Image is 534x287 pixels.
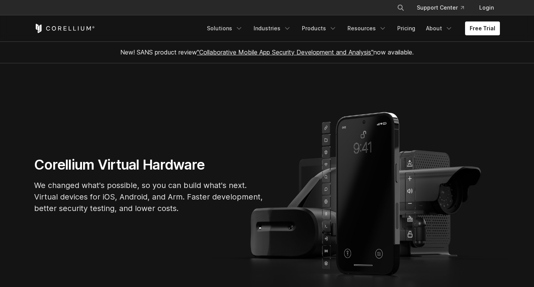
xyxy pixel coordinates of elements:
[411,1,470,15] a: Support Center
[394,1,408,15] button: Search
[34,156,264,173] h1: Corellium Virtual Hardware
[34,180,264,214] p: We changed what's possible, so you can build what's next. Virtual devices for iOS, Android, and A...
[297,21,341,35] a: Products
[388,1,500,15] div: Navigation Menu
[202,21,247,35] a: Solutions
[465,21,500,35] a: Free Trial
[120,48,414,56] span: New! SANS product review now available.
[343,21,391,35] a: Resources
[202,21,500,35] div: Navigation Menu
[197,48,373,56] a: "Collaborative Mobile App Security Development and Analysis"
[473,1,500,15] a: Login
[393,21,420,35] a: Pricing
[421,21,457,35] a: About
[249,21,296,35] a: Industries
[34,24,95,33] a: Corellium Home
